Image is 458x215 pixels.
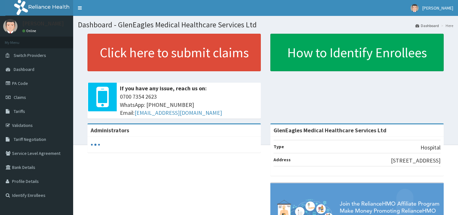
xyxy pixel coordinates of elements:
span: Switch Providers [14,52,46,58]
strong: GlenEagles Medical Healthcare Services Ltd [274,127,386,134]
span: [PERSON_NAME] [422,5,453,11]
a: How to Identify Enrollees [270,34,444,71]
p: Hospital [420,143,441,152]
b: Address [274,157,291,163]
img: User Image [411,4,419,12]
img: User Image [3,19,17,33]
b: Type [274,144,284,149]
a: Dashboard [415,23,439,28]
b: If you have any issue, reach us on: [120,85,207,92]
b: Administrators [91,127,129,134]
svg: audio-loading [91,140,100,149]
span: Claims [14,94,26,100]
span: Tariffs [14,108,25,114]
p: [STREET_ADDRESS] [391,156,441,165]
li: Here [440,23,453,28]
p: [PERSON_NAME] [22,21,64,26]
span: Dashboard [14,66,34,72]
a: Online [22,29,38,33]
a: [EMAIL_ADDRESS][DOMAIN_NAME] [135,109,222,116]
h1: Dashboard - GlenEagles Medical Healthcare Services Ltd [78,21,453,29]
span: 0700 7354 2623 WhatsApp: [PHONE_NUMBER] Email: [120,93,258,117]
span: Tariff Negotiation [14,136,46,142]
a: Click here to submit claims [87,34,261,71]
